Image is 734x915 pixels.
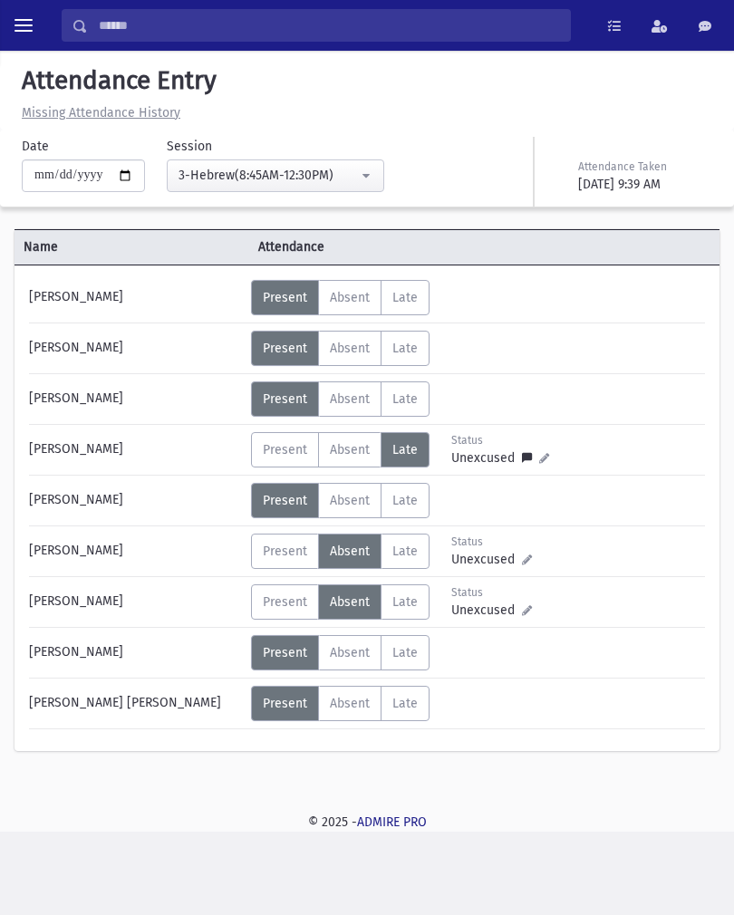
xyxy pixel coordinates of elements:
[14,105,180,120] a: Missing Attendance History
[451,448,522,467] span: Unexcused
[330,290,370,305] span: Absent
[330,341,370,356] span: Absent
[20,483,251,518] div: [PERSON_NAME]
[330,442,370,457] span: Absent
[263,341,307,356] span: Present
[578,159,709,175] div: Attendance Taken
[251,483,430,518] div: AttTypes
[251,280,430,315] div: AttTypes
[451,534,532,550] div: Status
[251,584,430,620] div: AttTypes
[392,645,418,660] span: Late
[263,391,307,407] span: Present
[330,594,370,610] span: Absent
[330,696,370,711] span: Absent
[14,237,249,256] span: Name
[263,645,307,660] span: Present
[20,331,251,366] div: [PERSON_NAME]
[179,166,358,185] div: 3-Hebrew(8:45AM-12:30PM)
[392,442,418,457] span: Late
[392,594,418,610] span: Late
[88,9,570,42] input: Search
[14,813,720,832] div: © 2025 -
[7,9,40,42] button: toggle menu
[357,814,427,830] a: ADMIRE PRO
[20,280,251,315] div: [PERSON_NAME]
[22,105,180,120] u: Missing Attendance History
[20,381,251,417] div: [PERSON_NAME]
[167,137,212,156] label: Session
[251,381,430,417] div: AttTypes
[167,159,384,192] button: 3-Hebrew(8:45AM-12:30PM)
[392,391,418,407] span: Late
[330,493,370,508] span: Absent
[14,65,720,96] h5: Attendance Entry
[263,544,307,559] span: Present
[330,645,370,660] span: Absent
[20,584,251,620] div: [PERSON_NAME]
[263,594,307,610] span: Present
[392,341,418,356] span: Late
[451,601,522,620] span: Unexcused
[20,686,251,721] div: [PERSON_NAME] [PERSON_NAME]
[251,534,430,569] div: AttTypes
[251,686,430,721] div: AttTypes
[330,544,370,559] span: Absent
[20,432,251,467] div: [PERSON_NAME]
[263,290,307,305] span: Present
[20,635,251,670] div: [PERSON_NAME]
[578,175,709,194] div: [DATE] 9:39 AM
[251,635,430,670] div: AttTypes
[392,696,418,711] span: Late
[22,137,49,156] label: Date
[251,331,430,366] div: AttTypes
[263,493,307,508] span: Present
[451,584,532,601] div: Status
[20,534,251,569] div: [PERSON_NAME]
[263,442,307,457] span: Present
[451,432,549,448] div: Status
[251,432,430,467] div: AttTypes
[451,550,522,569] span: Unexcused
[263,696,307,711] span: Present
[392,290,418,305] span: Late
[392,544,418,559] span: Late
[392,493,418,508] span: Late
[330,391,370,407] span: Absent
[249,237,661,256] span: Attendance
